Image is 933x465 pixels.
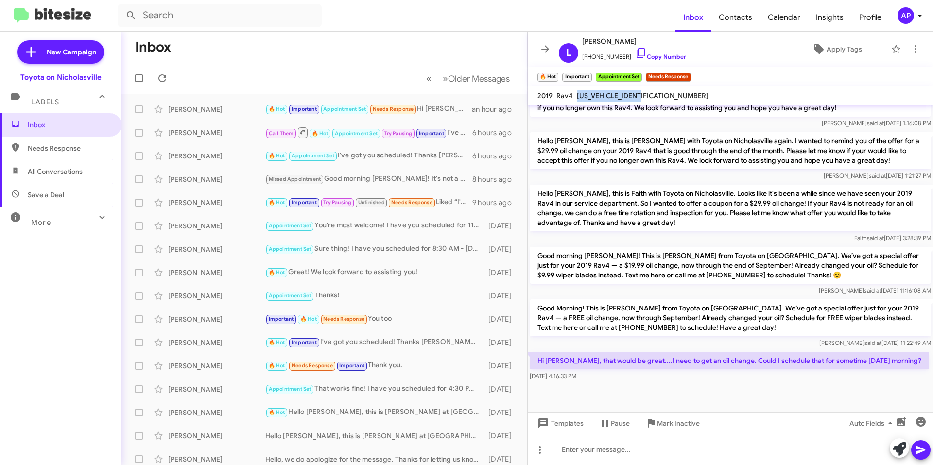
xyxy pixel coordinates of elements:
[864,339,881,346] span: said at
[484,338,519,347] div: [DATE]
[168,221,265,231] div: [PERSON_NAME]
[168,128,265,138] div: [PERSON_NAME]
[265,267,484,278] div: Great! We look forward to assisting you!
[819,287,931,294] span: [PERSON_NAME] [DATE] 11:16:08 AM
[528,414,591,432] button: Templates
[472,128,519,138] div: 6 hours ago
[472,174,519,184] div: 8 hours ago
[265,197,472,208] div: Liked “I've got you scheduled! Thanks [PERSON_NAME], have a great day!”
[269,293,311,299] span: Appointment Set
[484,454,519,464] div: [DATE]
[822,120,931,127] span: [PERSON_NAME] [DATE] 1:16:08 PM
[168,104,265,114] div: [PERSON_NAME]
[168,174,265,184] div: [PERSON_NAME]
[760,3,808,32] a: Calendar
[300,316,317,322] span: 🔥 Hot
[675,3,711,32] a: Inbox
[323,316,364,322] span: Needs Response
[484,361,519,371] div: [DATE]
[384,130,412,137] span: Try Pausing
[339,362,364,369] span: Important
[265,126,472,138] div: I've got you scheduled! Thanks [PERSON_NAME], have a great day!
[28,167,83,176] span: All Conversations
[556,91,573,100] span: Rav4
[168,198,265,207] div: [PERSON_NAME]
[292,362,333,369] span: Needs Response
[168,268,265,277] div: [PERSON_NAME]
[582,47,686,62] span: [PHONE_NUMBER]
[611,414,630,432] span: Pause
[867,234,884,241] span: said at
[168,384,265,394] div: [PERSON_NAME]
[827,40,862,58] span: Apply Tags
[20,72,102,82] div: Toyota on Nicholasville
[819,339,931,346] span: [PERSON_NAME] [DATE] 11:22:49 AM
[265,290,484,301] div: Thanks!
[867,120,884,127] span: said at
[292,339,317,345] span: Important
[530,352,929,369] p: Hi [PERSON_NAME], that would be great....I need to get an oil change. Could I schedule that for s...
[269,106,285,112] span: 🔥 Hot
[472,151,519,161] div: 6 hours ago
[168,151,265,161] div: [PERSON_NAME]
[484,244,519,254] div: [DATE]
[168,454,265,464] div: [PERSON_NAME]
[265,313,484,325] div: You too
[591,414,638,432] button: Pause
[47,47,96,57] span: New Campaign
[443,72,448,85] span: »
[596,73,642,82] small: Appointment Set
[577,91,708,100] span: [US_VEHICLE_IDENTIFICATION_NUMBER]
[484,384,519,394] div: [DATE]
[292,199,317,206] span: Important
[265,173,472,185] div: Good morning [PERSON_NAME]! It's not a problem, thank you for letting me know! :) When would you ...
[323,106,366,112] span: Appointment Set
[135,39,171,55] h1: Inbox
[269,176,321,182] span: Missed Appointment
[437,69,516,88] button: Next
[168,361,265,371] div: [PERSON_NAME]
[426,72,432,85] span: «
[269,199,285,206] span: 🔥 Hot
[269,386,311,392] span: Appointment Set
[31,218,51,227] span: More
[869,172,886,179] span: said at
[323,199,351,206] span: Try Pausing
[168,408,265,417] div: [PERSON_NAME]
[265,454,484,464] div: Hello, we do apologize for the message. Thanks for letting us know, we will update our records! H...
[292,106,317,112] span: Important
[808,3,851,32] span: Insights
[265,431,484,441] div: Hello [PERSON_NAME], this is [PERSON_NAME] at [GEOGRAPHIC_DATA] on [GEOGRAPHIC_DATA]. It's been a...
[849,414,896,432] span: Auto Fields
[530,372,576,379] span: [DATE] 4:16:33 PM
[269,339,285,345] span: 🔥 Hot
[864,287,881,294] span: said at
[265,360,484,371] div: Thank you.
[420,69,437,88] button: Previous
[484,431,519,441] div: [DATE]
[711,3,760,32] a: Contacts
[168,291,265,301] div: [PERSON_NAME]
[17,40,104,64] a: New Campaign
[28,190,64,200] span: Save a Deal
[537,73,558,82] small: 🔥 Hot
[391,199,432,206] span: Needs Response
[265,337,484,348] div: I've got you scheduled! Thanks [PERSON_NAME], have a great day!
[421,69,516,88] nav: Page navigation example
[566,45,571,61] span: L
[292,153,334,159] span: Appointment Set
[842,414,904,432] button: Auto Fields
[265,103,472,115] div: Hi [PERSON_NAME], that would be great....I need to get an oil change. Could I schedule that for s...
[269,246,311,252] span: Appointment Set
[335,130,378,137] span: Appointment Set
[646,73,691,82] small: Needs Response
[638,414,708,432] button: Mark Inactive
[472,104,519,114] div: an hour ago
[851,3,889,32] a: Profile
[265,220,484,231] div: You're most welcome! I have you scheduled for 11:30 AM - [DATE]. Let me know if you need anything...
[269,409,285,415] span: 🔥 Hot
[28,120,110,130] span: Inbox
[358,199,385,206] span: Unfinished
